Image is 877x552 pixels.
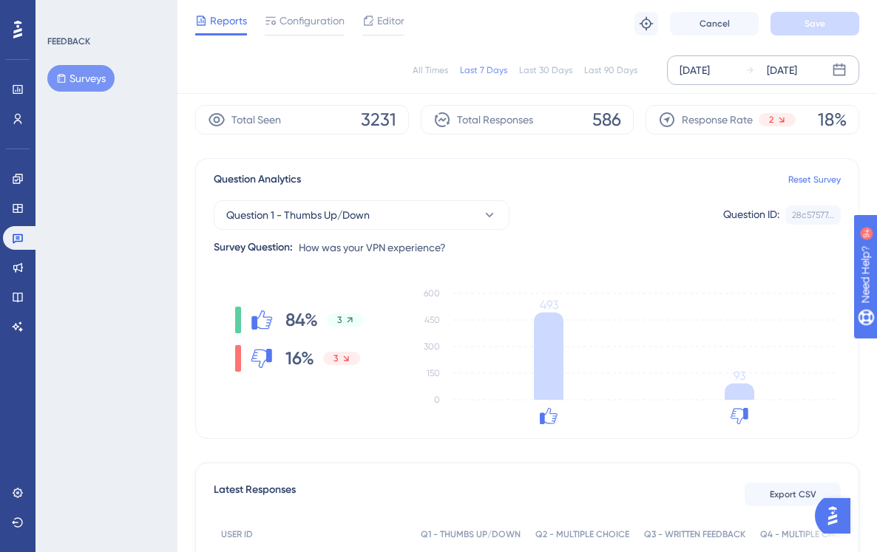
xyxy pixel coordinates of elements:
[815,494,859,538] iframe: UserGuiding AI Assistant Launcher
[231,111,281,129] span: Total Seen
[680,61,710,79] div: [DATE]
[285,347,314,370] span: 16%
[299,239,446,256] span: How was your VPN experience?
[540,298,558,312] tspan: 493
[771,12,859,35] button: Save
[723,205,779,225] div: Question ID:
[424,315,440,325] tspan: 450
[285,308,318,332] span: 84%
[333,352,338,364] span: 3
[535,528,629,540] span: Q2 - MULTIPLE CHOICE
[210,12,247,30] span: Reports
[427,368,440,378] tspan: 150
[760,528,855,540] span: Q4 - MULTIPLE CHOICE
[47,65,115,92] button: Surveys
[767,61,797,79] div: [DATE]
[700,18,730,30] span: Cancel
[792,209,834,221] div: 28c57577...
[35,4,92,21] span: Need Help?
[377,12,404,30] span: Editor
[101,7,109,19] div: 9+
[592,108,621,132] span: 586
[424,341,440,352] tspan: 300
[682,111,753,129] span: Response Rate
[221,528,253,540] span: USER ID
[460,64,507,76] div: Last 7 Days
[770,488,816,500] span: Export CSV
[769,114,773,126] span: 2
[214,239,293,256] div: Survey Question:
[214,171,301,188] span: Question Analytics
[745,483,841,506] button: Export CSV
[424,288,440,299] tspan: 600
[226,206,370,224] span: Question 1 - Thumbs Up/Down
[47,35,90,47] div: FEEDBACK
[788,174,841,185] a: Reset Survey
[280,12,345,30] span: Configuration
[818,108,847,132] span: 18%
[457,111,533,129] span: Total Responses
[421,528,521,540] span: Q1 - THUMBS UP/DOWN
[805,18,825,30] span: Save
[584,64,637,76] div: Last 90 Days
[337,314,342,326] span: 3
[434,395,440,405] tspan: 0
[644,528,745,540] span: Q3 - WRITTEN FEEDBACK
[361,108,396,132] span: 3231
[214,481,296,508] span: Latest Responses
[519,64,572,76] div: Last 30 Days
[413,64,448,76] div: All Times
[670,12,759,35] button: Cancel
[734,369,745,383] tspan: 93
[214,200,509,230] button: Question 1 - Thumbs Up/Down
